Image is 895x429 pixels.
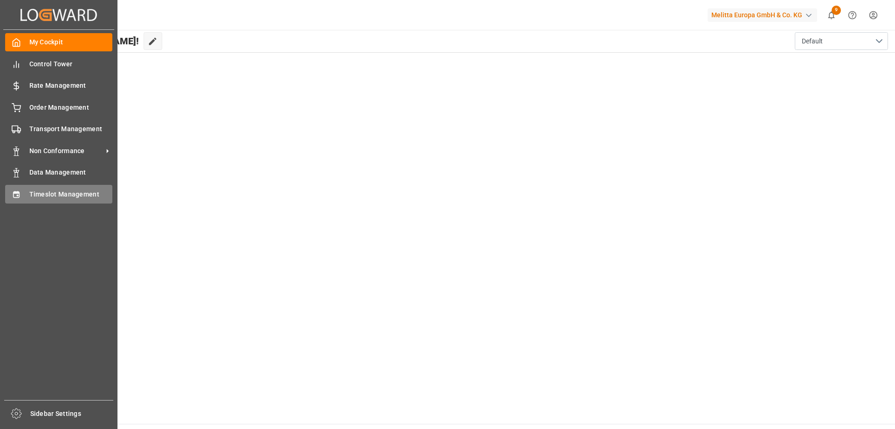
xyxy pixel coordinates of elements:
span: Order Management [29,103,113,113]
span: My Cockpit [29,37,113,47]
span: 9 [832,6,841,15]
span: Transport Management [29,124,113,134]
span: Control Tower [29,59,113,69]
button: show 9 new notifications [821,5,842,26]
div: Melitta Europa GmbH & Co. KG [708,8,817,22]
span: Default [802,36,823,46]
a: Data Management [5,163,112,182]
button: open menu [795,32,888,50]
a: Control Tower [5,55,112,73]
span: Timeslot Management [29,190,113,199]
span: Non Conformance [29,146,103,156]
a: Timeslot Management [5,185,112,203]
span: Data Management [29,168,113,177]
a: Order Management [5,98,112,116]
a: Transport Management [5,120,112,138]
a: Rate Management [5,77,112,95]
button: Melitta Europa GmbH & Co. KG [708,6,821,24]
button: Help Center [842,5,863,26]
span: Hello [PERSON_NAME]! [39,32,139,50]
a: My Cockpit [5,33,112,51]
span: Sidebar Settings [30,409,114,419]
span: Rate Management [29,81,113,91]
